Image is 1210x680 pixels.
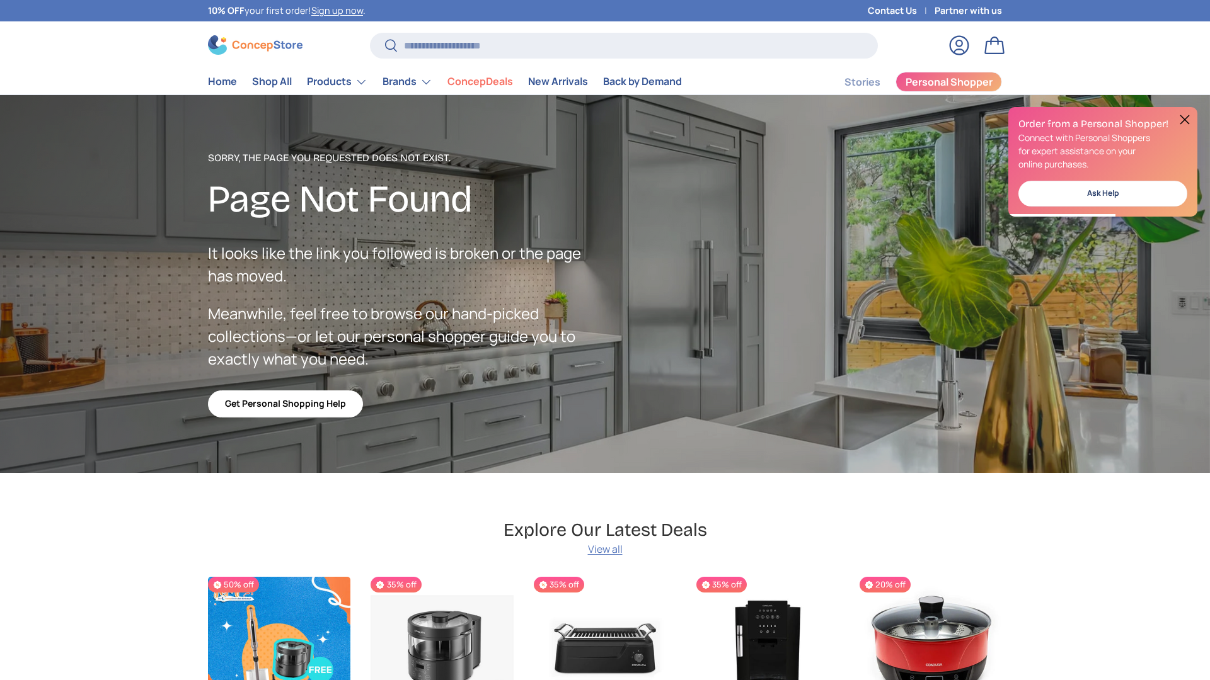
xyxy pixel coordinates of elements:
[311,4,363,16] a: Sign up now
[1018,117,1187,131] h2: Order from a Personal Shopper!
[860,577,911,592] span: 20% off
[528,69,588,94] a: New Arrivals
[208,176,605,223] h2: Page Not Found
[896,72,1002,92] a: Personal Shopper
[371,577,421,592] span: 35% off
[208,69,682,94] nav: Primary
[1018,131,1187,171] p: Connect with Personal Shoppers for expert assistance on your online purchases.
[208,4,366,18] p: your first order! .
[383,69,432,94] a: Brands
[534,577,584,592] span: 35% off
[252,69,292,94] a: Shop All
[208,150,605,166] p: Sorry, the page you requested does not exist.
[504,518,707,541] h2: Explore Our Latest Deals
[868,4,935,18] a: Contact Us
[208,302,605,370] p: Meanwhile, feel free to browse our hand-picked collections—or let our personal shopper guide you ...
[844,70,880,94] a: Stories
[588,541,623,557] a: View all
[208,242,605,287] p: It looks like the link you followed is broken or the page has moved.
[447,69,513,94] a: ConcepDeals
[299,69,375,94] summary: Products
[375,69,440,94] summary: Brands
[208,390,363,417] a: Get Personal Shopping Help
[935,4,1002,18] a: Partner with us
[208,35,302,55] img: ConcepStore
[208,69,237,94] a: Home
[208,577,259,592] span: 50% off
[696,577,747,592] span: 35% off
[208,4,245,16] strong: 10% OFF
[1018,181,1187,207] a: Ask Help
[603,69,682,94] a: Back by Demand
[906,77,993,87] span: Personal Shopper
[814,69,1002,94] nav: Secondary
[307,69,367,94] a: Products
